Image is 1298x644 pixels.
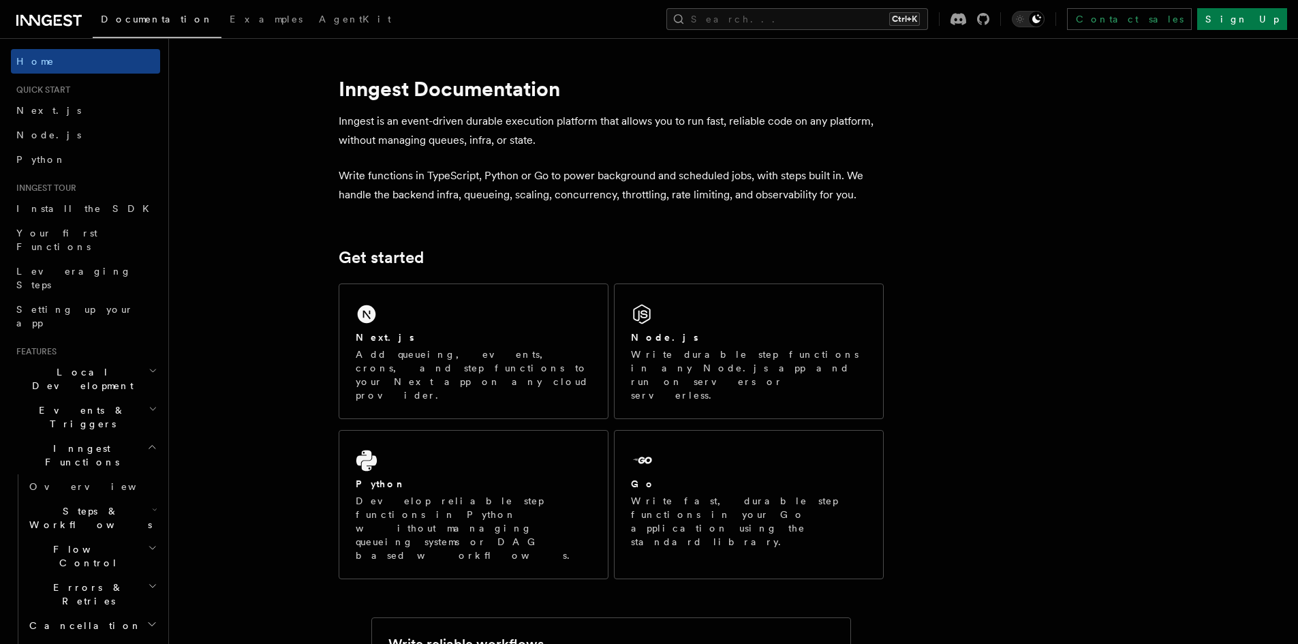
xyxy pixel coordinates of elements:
[339,76,884,101] h1: Inngest Documentation
[11,436,160,474] button: Inngest Functions
[221,4,311,37] a: Examples
[11,297,160,335] a: Setting up your app
[11,98,160,123] a: Next.js
[230,14,303,25] span: Examples
[339,430,608,579] a: PythonDevelop reliable step functions in Python without managing queueing systems or DAG based wo...
[11,346,57,357] span: Features
[11,398,160,436] button: Events & Triggers
[24,537,160,575] button: Flow Control
[16,266,132,290] span: Leveraging Steps
[11,442,147,469] span: Inngest Functions
[631,348,867,402] p: Write durable step functions in any Node.js app and run on servers or serverless.
[24,542,148,570] span: Flow Control
[11,85,70,95] span: Quick start
[11,360,160,398] button: Local Development
[24,613,160,638] button: Cancellation
[24,504,152,532] span: Steps & Workflows
[16,203,157,214] span: Install the SDK
[24,575,160,613] button: Errors & Retries
[339,283,608,419] a: Next.jsAdd queueing, events, crons, and step functions to your Next app on any cloud provider.
[631,477,655,491] h2: Go
[11,365,149,393] span: Local Development
[889,12,920,26] kbd: Ctrl+K
[11,147,160,172] a: Python
[24,474,160,499] a: Overview
[24,619,142,632] span: Cancellation
[11,221,160,259] a: Your first Functions
[339,166,884,204] p: Write functions in TypeScript, Python or Go to power background and scheduled jobs, with steps bu...
[11,49,160,74] a: Home
[16,55,55,68] span: Home
[1197,8,1287,30] a: Sign Up
[11,183,76,194] span: Inngest tour
[631,331,698,344] h2: Node.js
[16,105,81,116] span: Next.js
[339,248,424,267] a: Get started
[11,123,160,147] a: Node.js
[356,477,406,491] h2: Python
[666,8,928,30] button: Search...Ctrl+K
[93,4,221,38] a: Documentation
[614,430,884,579] a: GoWrite fast, durable step functions in your Go application using the standard library.
[356,331,414,344] h2: Next.js
[24,499,160,537] button: Steps & Workflows
[16,304,134,328] span: Setting up your app
[356,348,591,402] p: Add queueing, events, crons, and step functions to your Next app on any cloud provider.
[11,196,160,221] a: Install the SDK
[16,228,97,252] span: Your first Functions
[11,403,149,431] span: Events & Triggers
[356,494,591,562] p: Develop reliable step functions in Python without managing queueing systems or DAG based workflows.
[1012,11,1045,27] button: Toggle dark mode
[16,129,81,140] span: Node.js
[24,581,148,608] span: Errors & Retries
[29,481,170,492] span: Overview
[319,14,391,25] span: AgentKit
[11,259,160,297] a: Leveraging Steps
[339,112,884,150] p: Inngest is an event-driven durable execution platform that allows you to run fast, reliable code ...
[16,154,66,165] span: Python
[614,283,884,419] a: Node.jsWrite durable step functions in any Node.js app and run on servers or serverless.
[101,14,213,25] span: Documentation
[631,494,867,549] p: Write fast, durable step functions in your Go application using the standard library.
[311,4,399,37] a: AgentKit
[1067,8,1192,30] a: Contact sales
